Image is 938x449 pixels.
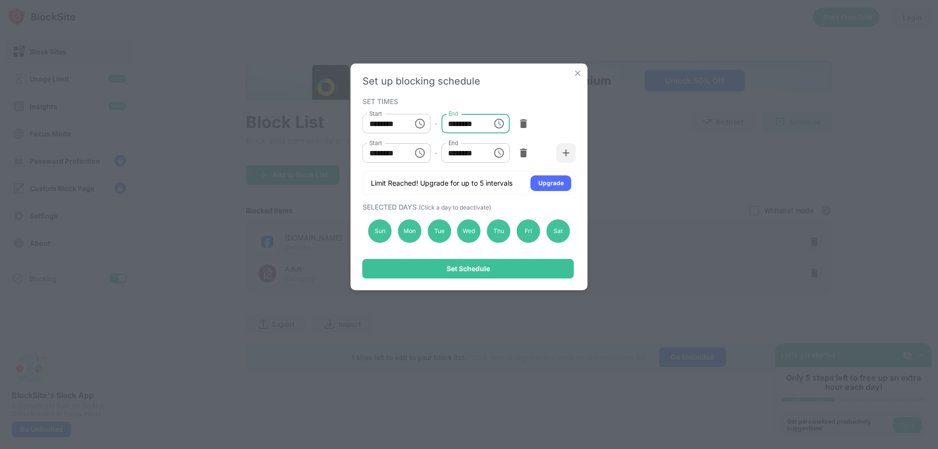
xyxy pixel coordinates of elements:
div: Upgrade [538,178,564,188]
div: Sun [368,219,392,243]
div: - [434,148,437,158]
button: Choose time, selected time is 10:00 AM [489,114,509,133]
button: Choose time, selected time is 6:15 AM [410,114,429,133]
button: Choose time, selected time is 11:00 PM [410,143,429,163]
div: Fri [517,219,540,243]
div: Set up blocking schedule [362,75,576,87]
button: Choose time, selected time is 11:30 PM [489,143,509,163]
label: Start [369,109,382,118]
span: (Click a day to deactivate) [419,204,491,211]
div: Limit Reached! Upgrade for up to 5 intervals [371,178,512,188]
div: - [434,118,437,129]
label: End [448,109,458,118]
div: SELECTED DAYS [362,203,574,211]
div: Sat [546,219,570,243]
div: Tue [427,219,451,243]
div: Mon [398,219,421,243]
label: End [448,139,458,147]
div: SET TIMES [362,97,574,105]
div: Thu [487,219,511,243]
label: Start [369,139,382,147]
div: Set Schedule [447,265,490,273]
div: Wed [457,219,481,243]
img: x-button.svg [573,68,583,78]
